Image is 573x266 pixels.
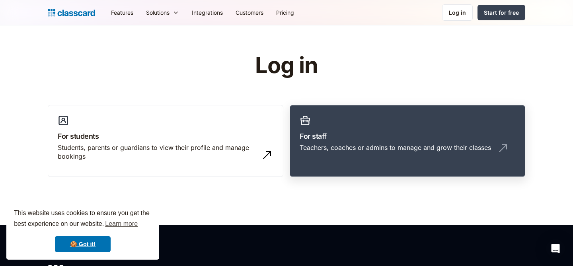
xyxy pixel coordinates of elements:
[58,131,273,142] h3: For students
[58,143,257,161] div: Students, parents or guardians to view their profile and manage bookings
[55,236,111,252] a: dismiss cookie message
[449,8,466,17] div: Log in
[14,208,152,230] span: This website uses cookies to ensure you get the best experience on our website.
[48,105,283,177] a: For studentsStudents, parents or guardians to view their profile and manage bookings
[105,4,140,21] a: Features
[290,105,525,177] a: For staffTeachers, coaches or admins to manage and grow their classes
[270,4,300,21] a: Pricing
[146,8,170,17] div: Solutions
[229,4,270,21] a: Customers
[48,7,95,18] a: home
[6,201,159,260] div: cookieconsent
[300,131,515,142] h3: For staff
[546,239,565,258] div: Open Intercom Messenger
[484,8,519,17] div: Start for free
[140,4,185,21] div: Solutions
[185,4,229,21] a: Integrations
[300,143,491,152] div: Teachers, coaches or admins to manage and grow their classes
[442,4,473,21] a: Log in
[477,5,525,20] a: Start for free
[104,218,139,230] a: learn more about cookies
[160,53,413,78] h1: Log in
